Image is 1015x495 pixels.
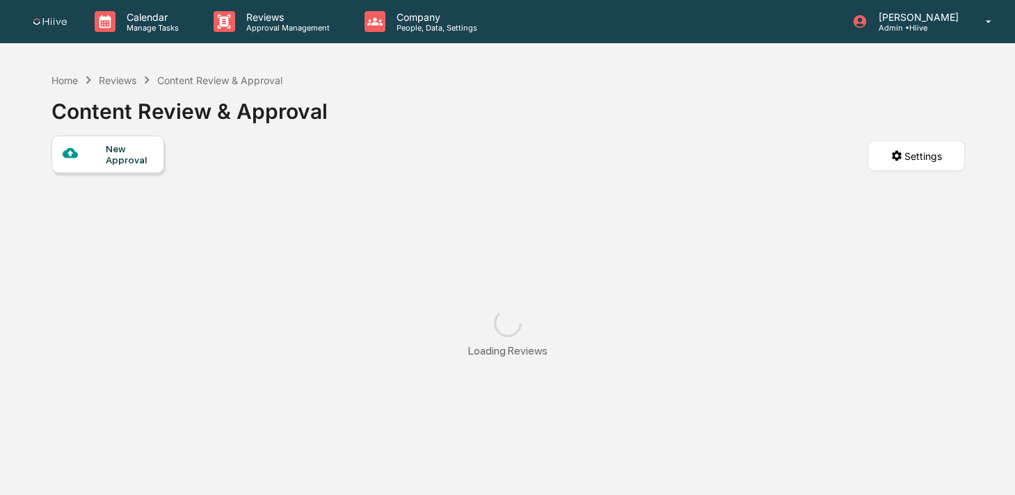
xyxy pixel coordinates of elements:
[115,11,186,23] p: Calendar
[115,23,186,33] p: Manage Tasks
[235,11,337,23] p: Reviews
[106,143,152,165] div: New Approval
[51,88,328,124] div: Content Review & Approval
[468,344,548,357] div: Loading Reviews
[51,74,78,86] div: Home
[235,23,337,33] p: Approval Management
[385,11,484,23] p: Company
[99,74,136,86] div: Reviews
[157,74,282,86] div: Content Review & Approval
[385,23,484,33] p: People, Data, Settings
[868,140,965,171] button: Settings
[868,23,966,33] p: Admin • Hiive
[33,18,67,26] img: logo
[868,11,966,23] p: [PERSON_NAME]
